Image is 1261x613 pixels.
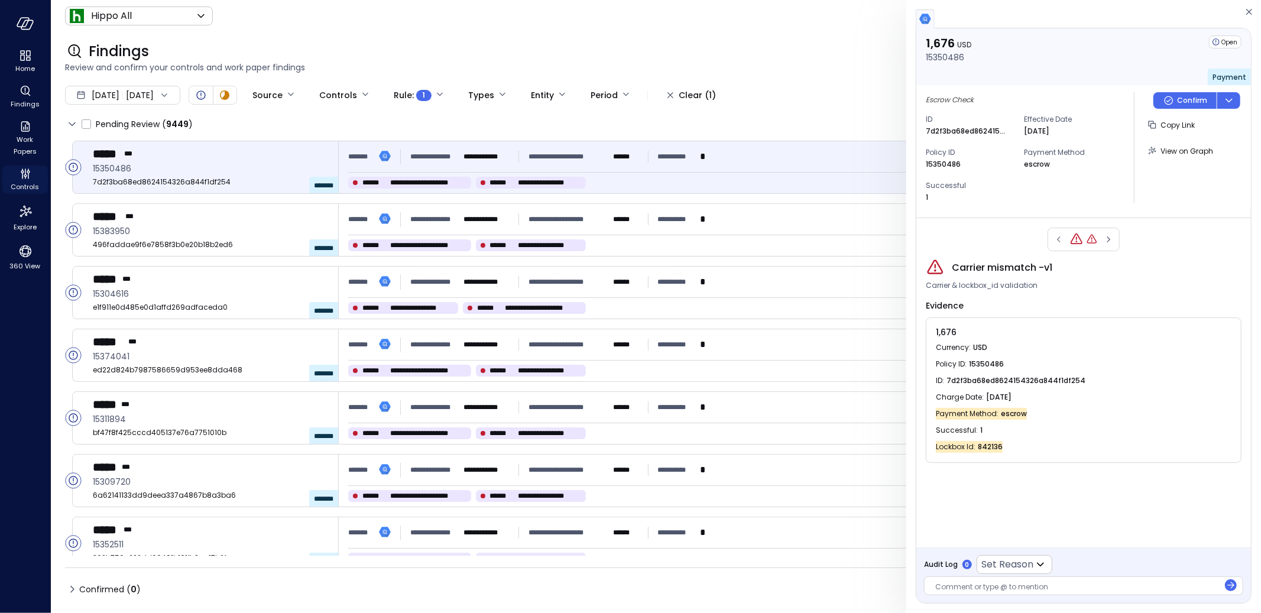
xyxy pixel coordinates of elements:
span: Lockbox Id : [936,441,978,453]
span: 15383950 [93,225,329,238]
span: USD [957,40,971,50]
span: View on Graph [1160,146,1213,156]
button: Clear (1) [657,85,725,105]
div: 360 View [2,241,48,273]
span: 15350486 [969,358,1004,370]
div: ( ) [127,583,141,596]
div: In Progress [218,88,232,102]
span: Policy ID : [936,358,969,370]
div: Open [65,535,82,552]
span: Confirmed [79,580,141,599]
p: 15350486 [926,158,961,170]
span: 362b756c222dd66491b191fb3ac17b2f [93,552,329,564]
button: dropdown-icon-button [1217,92,1240,109]
div: Source [252,85,283,105]
span: bf47f8f425cccd405137e76a7751010b [93,427,329,439]
span: Copy Link [1160,120,1195,130]
span: Payment Method [1024,147,1113,158]
span: 15311894 [93,413,329,426]
img: Icon [70,9,84,23]
div: Open [194,88,208,102]
span: 1,676 [936,326,957,338]
button: View on Graph [1144,141,1218,161]
span: Carrier & lockbox_id validation [926,280,1038,291]
span: 842136 [978,441,1003,453]
span: 6a62141133dd9deea337a4867b8a3ba6 [93,489,329,501]
div: ( ) [162,118,193,131]
button: Copy Link [1144,115,1200,135]
span: Controls [11,181,40,193]
span: USD [973,342,987,353]
p: Set Reason [981,557,1033,572]
p: 15350486 [926,51,964,64]
div: Findings [2,83,48,111]
span: Findings [11,98,40,110]
span: 360 View [10,260,41,272]
span: Policy ID [926,147,1014,158]
p: Hippo All [91,9,132,23]
span: Review and confirm your controls and work paper findings [65,61,1247,74]
span: Work Papers [7,134,43,157]
span: Home [15,63,35,74]
span: escrow [1001,408,1027,420]
div: Open [1209,35,1241,48]
div: Open [65,472,82,489]
div: Open [65,222,82,238]
span: 7d2f3ba68ed8624154326a844f1df254 [946,375,1085,387]
span: Payment [1213,72,1246,82]
p: [DATE] [1024,125,1049,137]
div: Open [65,159,82,176]
button: Confirm [1153,92,1217,109]
span: 7d2f3ba68ed8624154326a844f1df254 [93,176,329,188]
div: Open [65,284,82,301]
div: Button group with a nested menu [1153,92,1240,109]
span: Evidence [926,300,964,312]
span: Audit Log [924,559,958,570]
div: Work Papers [2,118,48,158]
span: Payment Method : [936,408,1001,420]
span: Charge Date : [936,391,986,403]
div: Open [65,410,82,426]
span: 15350486 [93,162,329,175]
span: 15374041 [93,350,329,363]
div: Rule : [394,85,432,105]
span: Explore [14,221,37,233]
p: Confirm [1177,95,1207,106]
span: Pending Review [96,115,193,134]
div: Period [591,85,618,105]
span: Effective Date [1024,113,1113,125]
div: Entity [531,85,554,105]
img: bigquery [919,13,931,25]
span: 1 [980,424,983,436]
span: 15352511 [93,538,329,551]
span: Successful [926,180,1014,192]
span: 1 [423,89,426,101]
span: ID : [936,375,946,387]
p: 1 [926,192,928,203]
span: ed22d824b7987586659d953ee8dda468 [93,364,329,376]
p: 0 [965,560,970,569]
span: 15309720 [93,475,329,488]
div: Explore [2,201,48,234]
div: Carrier mismatch [1086,233,1098,245]
div: Open [65,347,82,364]
span: 496faddae9f6e7858f3b0e20b18b2ed6 [93,239,329,251]
div: Home [2,47,48,76]
span: Successful : [936,424,980,436]
div: Clear (1) [679,88,716,103]
span: Currency : [936,342,973,353]
span: 15304616 [93,287,329,300]
p: escrow [1024,158,1050,170]
p: 7d2f3ba68ed8624154326a844f1df254 [926,125,1009,137]
span: e1f911e0d485e0d1affd269adfaceda0 [93,301,329,313]
div: Carrier mismatch -v1 [1069,232,1084,247]
span: [DATE] [986,391,1012,403]
div: Controls [319,85,357,105]
p: 1,676 [926,35,971,51]
span: Findings [89,42,149,61]
span: 0 [131,583,137,595]
span: [DATE] [92,89,119,102]
span: Escrow Check [926,95,974,105]
span: ID [926,113,1014,125]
